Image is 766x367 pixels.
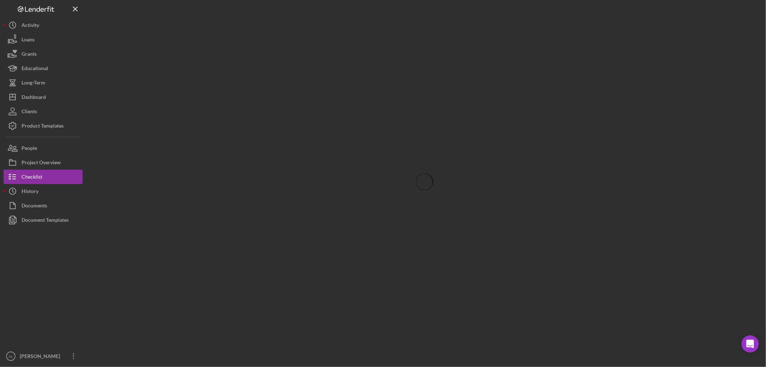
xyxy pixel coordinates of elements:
button: Document Templates [4,213,83,227]
button: People [4,141,83,155]
div: Project Overview [22,155,61,171]
button: Long-Term [4,75,83,90]
div: [PERSON_NAME] [18,349,65,365]
text: AL [9,354,13,358]
button: Documents [4,198,83,213]
button: History [4,184,83,198]
div: Loans [22,32,34,49]
div: Documents [22,198,47,215]
div: People [22,141,37,157]
div: Document Templates [22,213,69,229]
button: Activity [4,18,83,32]
button: Educational [4,61,83,75]
div: History [22,184,38,200]
div: Dashboard [22,90,46,106]
button: Loans [4,32,83,47]
div: Checklist [22,170,42,186]
button: Project Overview [4,155,83,170]
button: Checklist [4,170,83,184]
div: Activity [22,18,39,34]
div: Clients [22,104,37,120]
div: Grants [22,47,37,63]
button: Dashboard [4,90,83,104]
button: Clients [4,104,83,119]
div: Open Intercom Messenger [742,335,759,353]
button: AL[PERSON_NAME] [4,349,83,363]
div: Long-Term [22,75,45,92]
button: Grants [4,47,83,61]
div: Product Templates [22,119,64,135]
div: Educational [22,61,48,77]
button: Product Templates [4,119,83,133]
